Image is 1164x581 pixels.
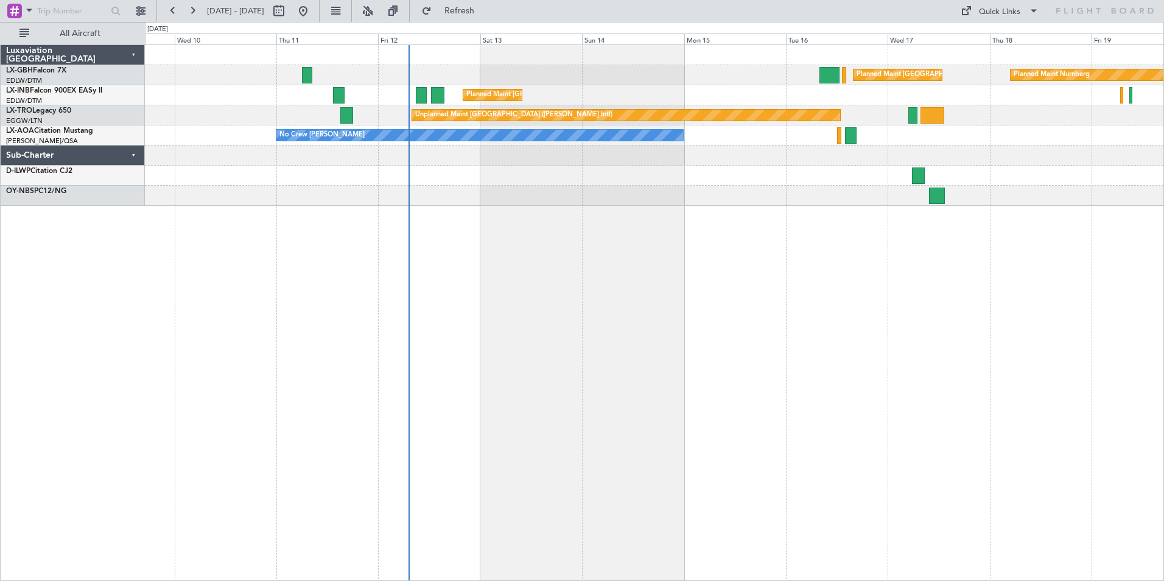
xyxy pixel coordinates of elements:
[955,1,1045,21] button: Quick Links
[434,7,485,15] span: Refresh
[786,33,888,44] div: Tue 16
[6,188,34,195] span: OY-NBS
[6,87,102,94] a: LX-INBFalcon 900EX EASy II
[279,126,365,144] div: No Crew [PERSON_NAME]
[6,76,42,85] a: EDLW/DTM
[6,67,33,74] span: LX-GBH
[480,33,582,44] div: Sat 13
[990,33,1092,44] div: Thu 18
[6,116,43,125] a: EGGW/LTN
[6,107,71,114] a: LX-TROLegacy 650
[207,5,264,16] span: [DATE] - [DATE]
[6,127,34,135] span: LX-AOA
[6,127,93,135] a: LX-AOACitation Mustang
[684,33,786,44] div: Mon 15
[6,96,42,105] a: EDLW/DTM
[582,33,684,44] div: Sun 14
[415,106,612,124] div: Unplanned Maint [GEOGRAPHIC_DATA] ([PERSON_NAME] Intl)
[6,107,32,114] span: LX-TRO
[6,87,30,94] span: LX-INB
[466,86,658,104] div: Planned Maint [GEOGRAPHIC_DATA] ([GEOGRAPHIC_DATA])
[6,136,78,146] a: [PERSON_NAME]/QSA
[6,167,72,175] a: D-ILWPCitation CJ2
[147,24,168,35] div: [DATE]
[13,24,132,43] button: All Aircraft
[416,1,489,21] button: Refresh
[979,6,1020,18] div: Quick Links
[37,2,107,20] input: Trip Number
[888,33,989,44] div: Wed 17
[6,167,30,175] span: D-ILWP
[1014,66,1090,84] div: Planned Maint Nurnberg
[6,188,66,195] a: OY-NBSPC12/NG
[378,33,480,44] div: Fri 12
[857,66,1048,84] div: Planned Maint [GEOGRAPHIC_DATA] ([GEOGRAPHIC_DATA])
[276,33,378,44] div: Thu 11
[32,29,128,38] span: All Aircraft
[175,33,276,44] div: Wed 10
[6,67,66,74] a: LX-GBHFalcon 7X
